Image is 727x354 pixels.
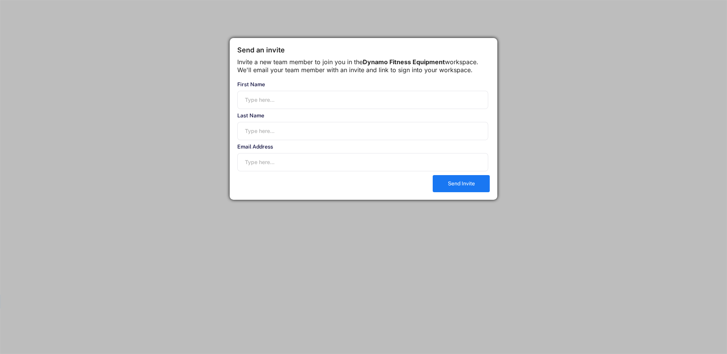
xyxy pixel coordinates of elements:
[237,113,488,118] div: Last Name
[237,82,488,87] div: First Name
[237,91,488,109] input: Type here...
[237,46,490,54] div: Send an invite
[237,153,488,171] input: Type here...
[237,58,490,74] div: Invite a new team member to join you in the workspace. We'll email your team member with an invit...
[363,58,445,66] strong: Dynamo Fitness Equipment
[237,144,488,149] div: Email Address
[433,175,490,192] button: Send Invite
[237,122,488,140] input: Type here...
